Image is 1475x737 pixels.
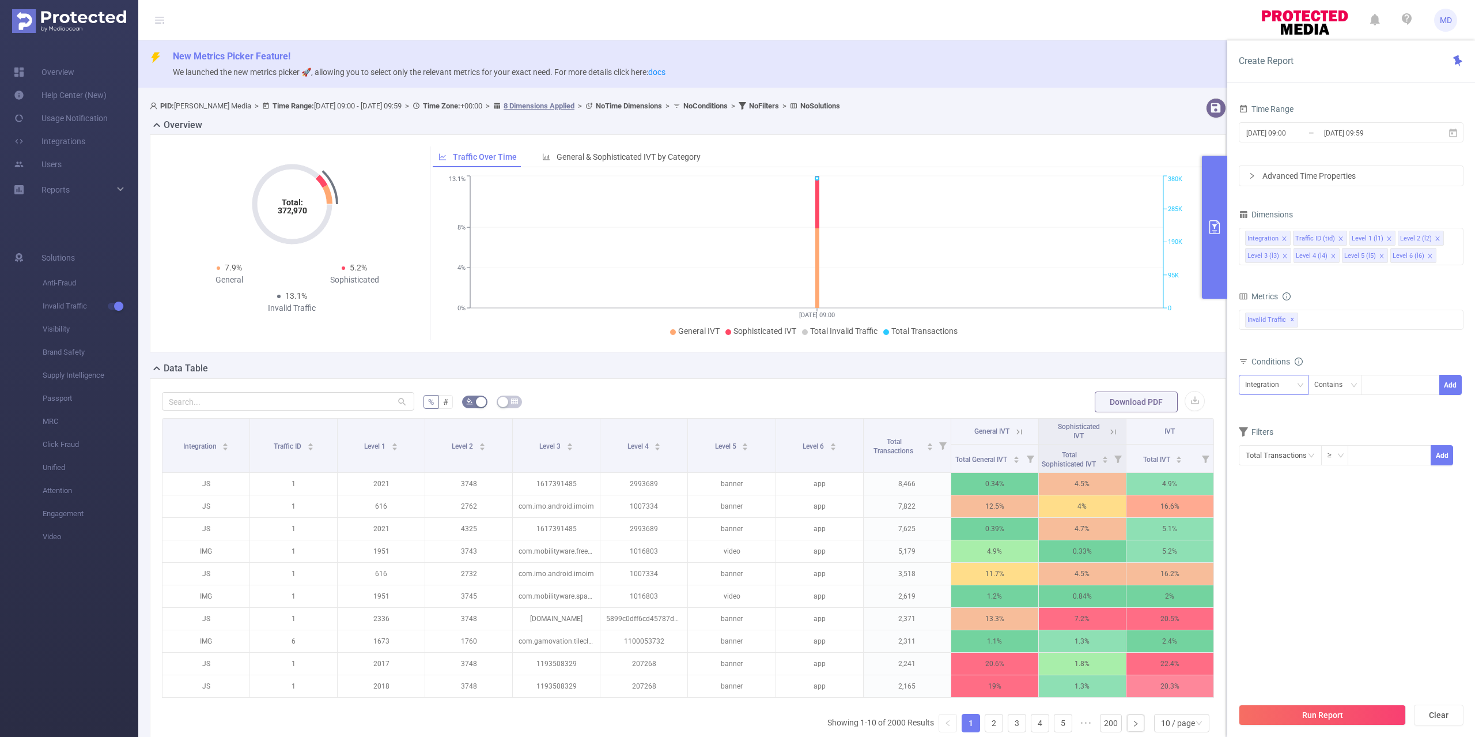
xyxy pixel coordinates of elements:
[338,653,425,675] p: 2017
[1245,248,1291,263] li: Level 3 (l3)
[776,473,863,495] p: app
[338,540,425,562] p: 1951
[225,263,242,272] span: 7.9%
[162,630,249,652] p: IMG
[1126,585,1213,607] p: 2%
[452,442,475,450] span: Level 2
[251,101,262,110] span: >
[627,442,650,450] span: Level 4
[1351,382,1357,390] i: icon: down
[338,563,425,585] p: 616
[1247,231,1279,246] div: Integration
[425,630,512,652] p: 1760
[1342,248,1388,263] li: Level 5 (l5)
[1414,705,1463,725] button: Clear
[962,715,979,732] a: 1
[425,585,512,607] p: 3745
[162,392,414,411] input: Search...
[250,630,337,652] p: 6
[425,563,512,585] p: 2732
[951,563,1038,585] p: 11.7%
[479,441,486,445] i: icon: caret-up
[292,274,418,286] div: Sophisticated
[250,473,337,495] p: 1
[1290,313,1295,327] span: ✕
[479,441,486,448] div: Sort
[688,473,775,495] p: banner
[688,630,775,652] p: banner
[1239,55,1294,66] span: Create Report
[776,585,863,607] p: app
[162,563,249,585] p: JS
[14,153,62,176] a: Users
[951,473,1038,495] p: 0.34%
[951,630,1038,652] p: 1.1%
[222,441,229,448] div: Sort
[162,473,249,495] p: JS
[1239,210,1293,219] span: Dimensions
[1054,714,1072,732] li: 5
[307,441,313,445] i: icon: caret-up
[43,456,138,479] span: Unified
[1126,608,1213,630] p: 20.5%
[338,495,425,517] p: 616
[513,630,600,652] p: com.gamovation.tileclub
[1330,253,1336,260] i: icon: close
[951,495,1038,517] p: 12.5%
[43,364,138,387] span: Supply Intelligence
[1245,375,1287,394] div: Integration
[513,495,600,517] p: com.imo.android.imoim
[222,446,229,449] i: icon: caret-down
[600,473,687,495] p: 2993689
[830,441,837,448] div: Sort
[274,442,303,450] span: Traffic ID
[229,302,355,314] div: Invalid Traffic
[183,442,218,450] span: Integration
[799,311,835,319] tspan: [DATE] 09:00
[1239,427,1273,437] span: Filters
[1126,630,1213,652] p: 2.4%
[222,441,229,445] i: icon: caret-up
[250,518,337,540] p: 1
[273,101,314,110] b: Time Range:
[1245,125,1338,141] input: Start date
[1435,236,1440,243] i: icon: close
[43,479,138,502] span: Attention
[600,540,687,562] p: 1016803
[557,152,701,161] span: General & Sophisticated IVT by Category
[164,362,208,375] h2: Data Table
[1168,239,1182,246] tspan: 190K
[830,446,836,449] i: icon: caret-down
[1294,248,1340,263] li: Level 4 (l4)
[864,540,951,562] p: 5,179
[1379,253,1385,260] i: icon: close
[1239,292,1278,301] span: Metrics
[1039,608,1126,630] p: 7.2%
[338,473,425,495] p: 2021
[1239,104,1294,114] span: Time Range
[951,518,1038,540] p: 0.39%
[443,397,448,407] span: #
[428,397,434,407] span: %
[1168,205,1182,213] tspan: 285K
[1110,445,1126,472] i: Filter menu
[1168,176,1182,183] tspan: 380K
[1176,454,1182,458] i: icon: caret-up
[951,585,1038,607] p: 1.2%
[1013,454,1020,461] div: Sort
[250,608,337,630] p: 1
[567,441,573,445] i: icon: caret-up
[566,441,573,448] div: Sort
[776,518,863,540] p: app
[1039,563,1126,585] p: 4.5%
[1295,358,1303,366] i: icon: info-circle
[1161,715,1195,732] div: 10 / page
[43,272,138,295] span: Anti-Fraud
[935,419,951,472] i: Filter menu
[951,608,1038,630] p: 13.3%
[776,495,863,517] p: app
[392,441,398,445] i: icon: caret-up
[567,446,573,449] i: icon: caret-down
[1031,715,1049,732] a: 4
[715,442,738,450] span: Level 5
